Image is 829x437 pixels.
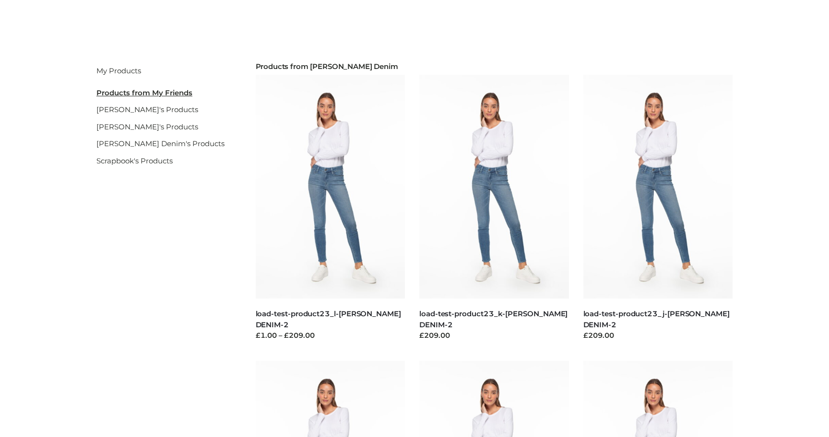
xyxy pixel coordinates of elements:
[256,62,733,71] h2: Products from [PERSON_NAME] Denim
[583,309,730,329] a: load-test-product23_j-[PERSON_NAME] DENIM-2
[256,309,401,329] a: load-test-product23_l-[PERSON_NAME] DENIM-2
[96,105,198,114] a: [PERSON_NAME]'s Products
[96,66,141,75] a: My Products
[419,309,568,329] a: load-test-product23_k-[PERSON_NAME] DENIM-2
[583,330,733,341] div: £209.00
[96,88,192,97] u: Products from My Friends
[419,330,569,341] div: £209.00
[96,139,225,148] a: [PERSON_NAME] Denim's Products
[256,330,405,341] div: £1.00 – £209.00
[96,122,198,131] a: [PERSON_NAME]'s Products
[96,156,173,165] a: Scrapbook's Products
